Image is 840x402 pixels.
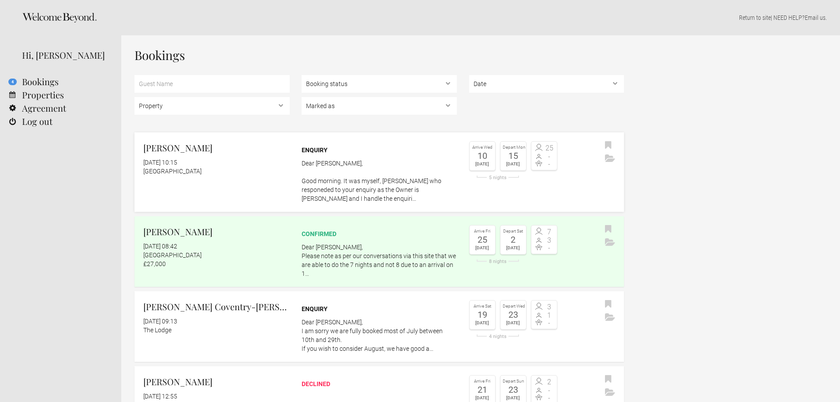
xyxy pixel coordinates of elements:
button: Bookmark [603,298,614,311]
span: 2 [544,379,555,386]
div: Depart Sun [503,378,524,385]
a: [PERSON_NAME] [DATE] 08:42 [GEOGRAPHIC_DATA] £27,000 confirmed Dear [PERSON_NAME],Please note as ... [134,216,624,287]
div: [DATE] [472,394,493,402]
input: Guest Name [134,75,290,93]
div: [DATE] [472,160,493,168]
select: , , , [302,97,457,115]
span: 3 [544,237,555,244]
span: 25 [544,145,555,152]
div: Arrive Fri [472,378,493,385]
select: , [469,75,624,93]
button: Archive [603,386,617,399]
div: 21 [472,385,493,394]
div: [DATE] [503,244,524,252]
div: 8 nights [469,259,526,264]
div: [GEOGRAPHIC_DATA] [143,167,290,176]
div: 2 [503,235,524,244]
button: Bookmark [603,139,614,152]
div: 19 [472,310,493,319]
flynt-date-display: [DATE] 12:55 [143,393,177,400]
div: The Lodge [143,326,290,334]
select: , [134,97,290,115]
span: 3 [544,304,555,311]
div: 10 [472,151,493,160]
div: Enquiry [302,304,457,313]
flynt-notification-badge: 4 [8,79,17,85]
span: 7 [544,229,555,236]
button: Archive [603,311,617,324]
span: - [544,387,555,394]
div: 15 [503,151,524,160]
div: Arrive Wed [472,144,493,151]
button: Archive [603,236,617,249]
h2: [PERSON_NAME] [143,225,290,238]
button: Bookmark [603,223,614,236]
button: Archive [603,152,617,165]
div: [DATE] [503,394,524,402]
h2: [PERSON_NAME] [143,375,290,388]
p: Dear [PERSON_NAME], Good morning. It was myself, [PERSON_NAME] who responeded to your enquiry as ... [302,159,457,203]
h1: Bookings [134,49,624,62]
a: [PERSON_NAME] Coventry-[PERSON_NAME] [DATE] 09:13 The Lodge Enquiry Dear [PERSON_NAME],I am sorry... [134,291,624,362]
flynt-currency: £27,000 [143,260,166,267]
p: Dear [PERSON_NAME], I am sorry we are fully booked most of July between 10th and 29th. If you wis... [302,318,457,353]
div: 5 nights [469,175,526,180]
p: Dear [PERSON_NAME], Please note as per our conversations via this site that we are able to do the... [302,243,457,278]
div: [DATE] [472,244,493,252]
div: Enquiry [302,146,457,154]
h2: [PERSON_NAME] [143,141,290,154]
div: Hi, [PERSON_NAME] [22,49,108,62]
select: , , [302,75,457,93]
div: 23 [503,385,524,394]
a: [PERSON_NAME] [DATE] 10:15 [GEOGRAPHIC_DATA] Enquiry Dear [PERSON_NAME], Good morning. It was mys... [134,132,624,212]
span: - [544,153,555,160]
div: [DATE] [503,160,524,168]
span: 1 [544,312,555,319]
h2: [PERSON_NAME] Coventry-[PERSON_NAME] [143,300,290,313]
flynt-date-display: [DATE] 09:13 [143,318,177,325]
div: Depart Sat [503,228,524,235]
flynt-date-display: [DATE] 10:15 [143,159,177,166]
div: declined [302,379,457,388]
a: Email us [805,14,825,21]
button: Bookmark [603,373,614,386]
div: Depart Mon [503,144,524,151]
div: 25 [472,235,493,244]
div: 23 [503,310,524,319]
span: - [544,244,555,252]
div: Arrive Sat [472,303,493,310]
div: confirmed [302,229,457,238]
a: Return to site [739,14,771,21]
div: 4 nights [469,334,526,339]
div: Depart Wed [503,303,524,310]
div: [GEOGRAPHIC_DATA] [143,251,290,259]
span: - [544,394,555,402]
p: | NEED HELP? . [134,13,827,22]
span: - [544,319,555,327]
flynt-date-display: [DATE] 08:42 [143,243,177,250]
span: - [544,161,555,168]
div: [DATE] [503,319,524,327]
div: Arrive Fri [472,228,493,235]
div: [DATE] [472,319,493,327]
